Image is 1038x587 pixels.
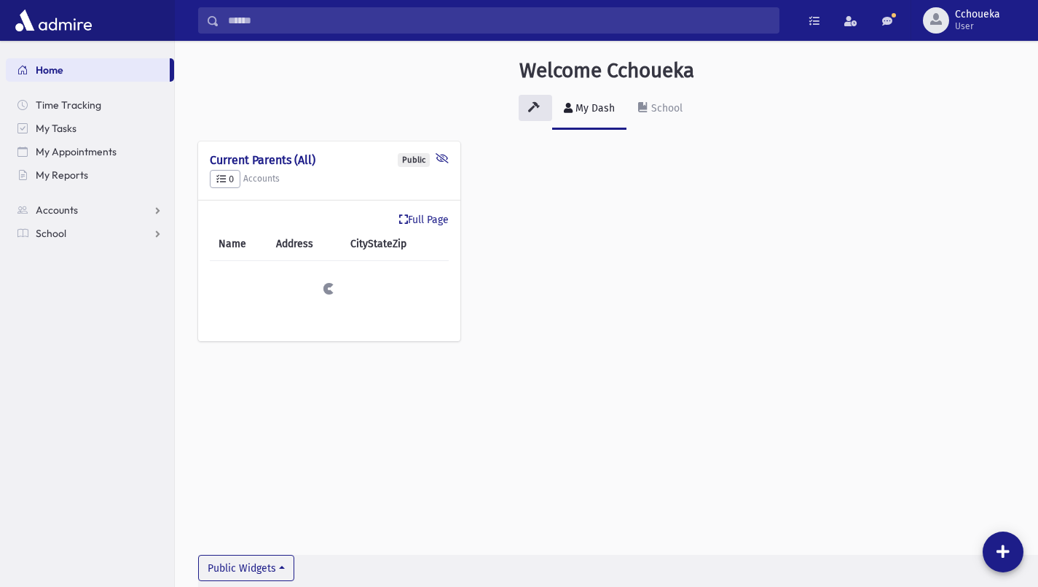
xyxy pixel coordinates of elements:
a: My Dash [552,89,626,130]
input: Search [219,7,779,34]
a: Accounts [6,198,174,222]
a: Full Page [399,212,449,228]
span: School [36,227,66,240]
th: Address [267,228,342,261]
a: My Reports [6,163,174,187]
a: School [6,222,174,245]
th: Name [210,228,267,261]
a: My Appointments [6,140,174,163]
img: AdmirePro [12,6,95,35]
a: Home [6,58,170,82]
div: My Dash [573,102,615,114]
h5: Accounts [210,170,449,189]
h4: Current Parents (All) [210,153,449,167]
span: Time Tracking [36,98,101,112]
th: CityStateZip [342,228,449,261]
span: User [955,20,1000,32]
a: My Tasks [6,117,174,140]
span: My Reports [36,168,88,182]
div: Public [398,153,430,167]
a: School [626,89,694,130]
span: My Tasks [36,122,76,135]
button: Public Widgets [198,555,294,581]
a: Time Tracking [6,93,174,117]
div: School [648,102,683,114]
span: Accounts [36,203,78,217]
span: Cchoueka [955,9,1000,20]
span: Home [36,63,63,77]
button: 0 [210,170,240,189]
span: 0 [216,174,234,184]
span: My Appointments [36,145,117,158]
h3: Welcome Cchoueka [519,58,694,83]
